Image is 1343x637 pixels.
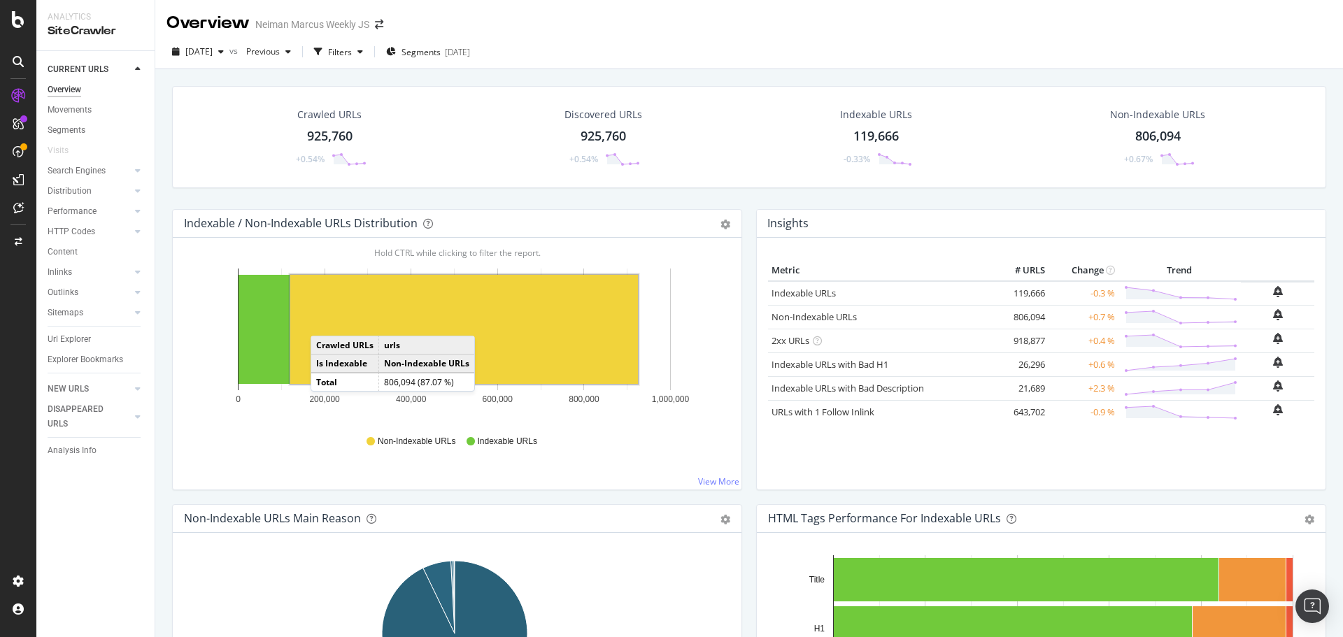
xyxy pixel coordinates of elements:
[1124,153,1153,165] div: +0.67%
[48,143,69,158] div: Visits
[48,62,108,77] div: CURRENT URLS
[379,355,475,373] td: Non-Indexable URLs
[48,123,145,138] a: Segments
[48,245,145,259] a: Content
[720,220,730,229] div: gear
[1118,260,1241,281] th: Trend
[307,127,353,145] div: 925,760
[767,214,809,233] h4: Insights
[1049,329,1118,352] td: +0.4 %
[184,260,725,422] svg: A chart.
[396,394,427,404] text: 400,000
[48,265,72,280] div: Inlinks
[993,376,1049,400] td: 21,689
[48,224,131,239] a: HTTP Codes
[1273,333,1283,344] div: bell-plus
[1110,108,1205,122] div: Non-Indexable URLs
[48,402,118,431] div: DISAPPEARED URLS
[48,332,145,347] a: Url Explorer
[1135,127,1181,145] div: 806,094
[48,382,89,396] div: NEW URLS
[297,108,362,122] div: Crawled URLs
[1049,400,1118,424] td: -0.9 %
[720,515,730,524] div: gear
[48,332,91,347] div: Url Explorer
[993,260,1049,281] th: # URLS
[840,108,912,122] div: Indexable URLs
[48,224,95,239] div: HTTP Codes
[698,475,739,487] a: View More
[478,436,537,448] span: Indexable URLs
[48,265,131,280] a: Inlinks
[772,358,888,371] a: Indexable URLs with Bad H1
[308,41,369,63] button: Filters
[375,20,383,29] div: arrow-right-arrow-left
[311,336,379,355] td: Crawled URLs
[48,382,131,396] a: NEW URLS
[1049,352,1118,376] td: +0.6 %
[48,164,106,178] div: Search Engines
[48,164,131,178] a: Search Engines
[772,382,924,394] a: Indexable URLs with Bad Description
[241,45,280,57] span: Previous
[48,443,97,458] div: Analysis Info
[48,184,131,199] a: Distribution
[772,287,836,299] a: Indexable URLs
[564,108,642,122] div: Discovered URLs
[378,436,455,448] span: Non-Indexable URLs
[311,373,379,391] td: Total
[48,306,83,320] div: Sitemaps
[1273,286,1283,297] div: bell-plus
[483,394,513,404] text: 600,000
[48,285,131,300] a: Outlinks
[1049,260,1118,281] th: Change
[229,45,241,57] span: vs
[48,306,131,320] a: Sitemaps
[48,103,92,117] div: Movements
[48,285,78,300] div: Outlinks
[1049,305,1118,329] td: +0.7 %
[1273,404,1283,415] div: bell-plus
[993,281,1049,306] td: 119,666
[48,184,92,199] div: Distribution
[48,204,97,219] div: Performance
[328,46,352,58] div: Filters
[569,153,598,165] div: +0.54%
[311,355,379,373] td: Is Indexable
[48,352,123,367] div: Explorer Bookmarks
[772,334,809,347] a: 2xx URLs
[772,310,857,323] a: Non-Indexable URLs
[768,260,993,281] th: Metric
[48,23,143,39] div: SiteCrawler
[993,352,1049,376] td: 26,296
[1295,589,1329,623] div: Open Intercom Messenger
[402,46,441,58] span: Segments
[48,143,83,158] a: Visits
[814,624,825,634] text: H1
[48,352,145,367] a: Explorer Bookmarks
[184,216,418,230] div: Indexable / Non-Indexable URLs Distribution
[48,204,131,219] a: Performance
[844,153,870,165] div: -0.33%
[569,394,599,404] text: 800,000
[241,41,297,63] button: Previous
[48,123,85,138] div: Segments
[184,511,361,525] div: Non-Indexable URLs Main Reason
[1273,357,1283,368] div: bell-plus
[993,400,1049,424] td: 643,702
[1273,309,1283,320] div: bell-plus
[1049,376,1118,400] td: +2.3 %
[48,402,131,431] a: DISAPPEARED URLS
[48,103,145,117] a: Movements
[48,62,131,77] a: CURRENT URLS
[309,394,340,404] text: 200,000
[48,443,145,458] a: Analysis Info
[236,394,241,404] text: 0
[166,11,250,35] div: Overview
[772,406,874,418] a: URLs with 1 Follow Inlink
[48,83,145,97] a: Overview
[296,153,325,165] div: +0.54%
[1049,281,1118,306] td: -0.3 %
[185,45,213,57] span: 2025 Sep. 15th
